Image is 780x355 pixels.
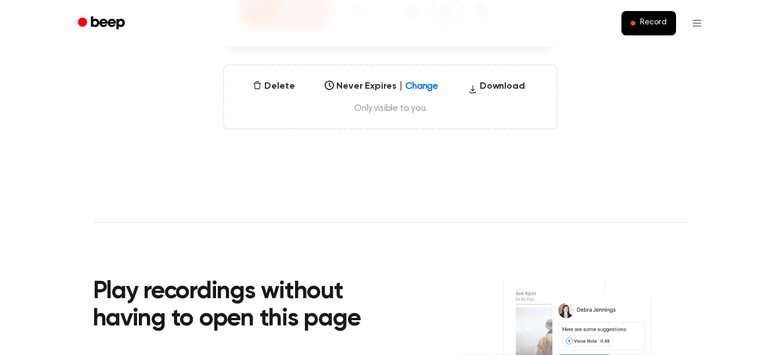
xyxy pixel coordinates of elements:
[463,79,530,98] button: Download
[640,18,666,28] span: Record
[238,103,542,114] span: Only visible to you
[248,79,299,93] button: Delete
[621,11,675,35] button: Record
[683,9,711,37] button: Open menu
[93,278,406,334] h2: Play recordings without having to open this page
[70,12,135,35] a: Beep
